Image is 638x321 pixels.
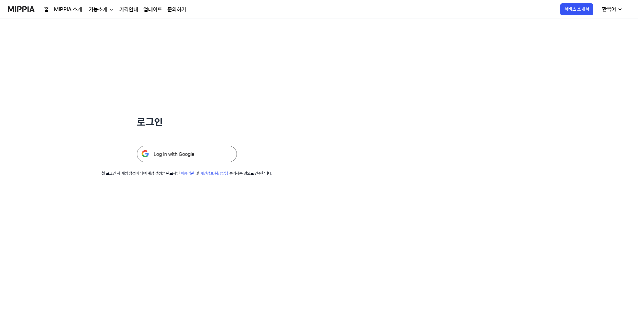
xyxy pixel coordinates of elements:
a: 홈 [44,6,49,14]
a: 문의하기 [168,6,186,14]
div: 첫 로그인 시 계정 생성이 되며 계정 생성을 완료하면 및 동의하는 것으로 간주합니다. [101,170,272,176]
img: 구글 로그인 버튼 [137,146,237,162]
h1: 로그인 [137,115,237,130]
button: 한국어 [597,3,627,16]
button: 서비스 소개서 [560,3,593,15]
a: MIPPIA 소개 [54,6,82,14]
a: 이용약관 [181,171,194,176]
div: 한국어 [601,5,617,13]
a: 업데이트 [143,6,162,14]
img: down [109,7,114,12]
button: 기능소개 [87,6,114,14]
div: 기능소개 [87,6,109,14]
a: 가격안내 [119,6,138,14]
a: 개인정보 취급방침 [200,171,228,176]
